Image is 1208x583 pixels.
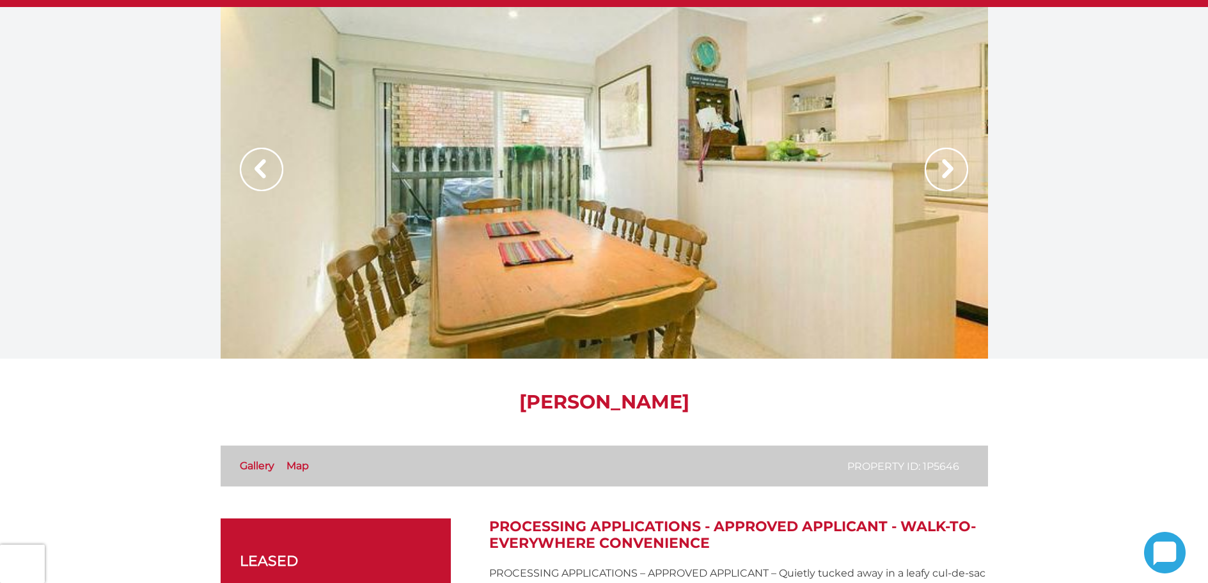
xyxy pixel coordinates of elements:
[489,518,988,552] h2: PROCESSING APPLICATIONS - APPROVED APPLICANT - WALK-TO-EVERYWHERE CONVENIENCE
[847,458,959,474] p: Property ID: 1P5646
[240,148,283,191] img: Arrow slider
[240,460,274,472] a: Gallery
[286,460,309,472] a: Map
[221,391,988,414] h1: [PERSON_NAME]
[240,550,298,571] span: leased
[925,148,968,191] img: Arrow slider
